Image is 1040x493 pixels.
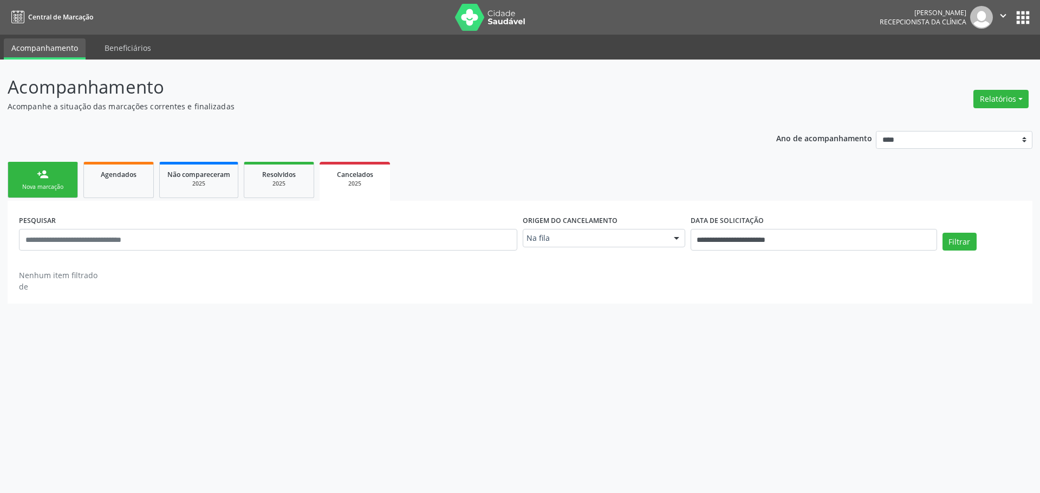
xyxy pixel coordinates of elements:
button: apps [1013,8,1032,27]
p: Acompanhamento [8,74,725,101]
label: DATA DE SOLICITAÇÃO [691,212,764,229]
a: Beneficiários [97,38,159,57]
div: person_add [37,168,49,180]
div: 2025 [327,180,382,188]
div: 2025 [167,180,230,188]
p: Acompanhe a situação das marcações correntes e finalizadas [8,101,725,112]
div: Nenhum item filtrado [19,269,97,281]
span: Não compareceram [167,170,230,179]
button: Relatórios [973,90,1029,108]
i:  [997,10,1009,22]
button:  [993,6,1013,29]
div: Nova marcação [16,183,70,191]
span: Central de Marcação [28,12,93,22]
div: [PERSON_NAME] [880,8,966,17]
span: Agendados [101,170,136,179]
span: Recepcionista da clínica [880,17,966,27]
label: Origem do cancelamento [523,212,617,229]
a: Acompanhamento [4,38,86,60]
span: Na fila [526,233,663,244]
span: Resolvidos [262,170,296,179]
span: Cancelados [337,170,373,179]
label: PESQUISAR [19,212,56,229]
div: 2025 [252,180,306,188]
img: img [970,6,993,29]
p: Ano de acompanhamento [776,131,872,144]
a: Central de Marcação [8,8,93,26]
div: de [19,281,97,292]
button: Filtrar [942,233,977,251]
